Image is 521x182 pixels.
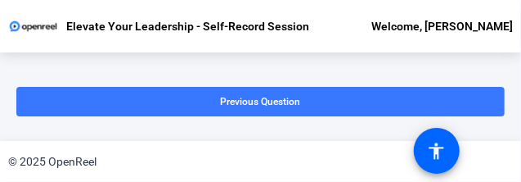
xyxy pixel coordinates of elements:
p: Elevate Your Leadership - Self-Record Session [66,16,309,36]
div: © 2025 OpenReel [8,153,97,171]
div: Welcome, [PERSON_NAME] [371,16,513,36]
img: OpenReel logo [8,18,58,34]
span: Previous Question [221,96,301,107]
mat-icon: accessibility [427,141,447,161]
button: Previous Question [16,87,505,116]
